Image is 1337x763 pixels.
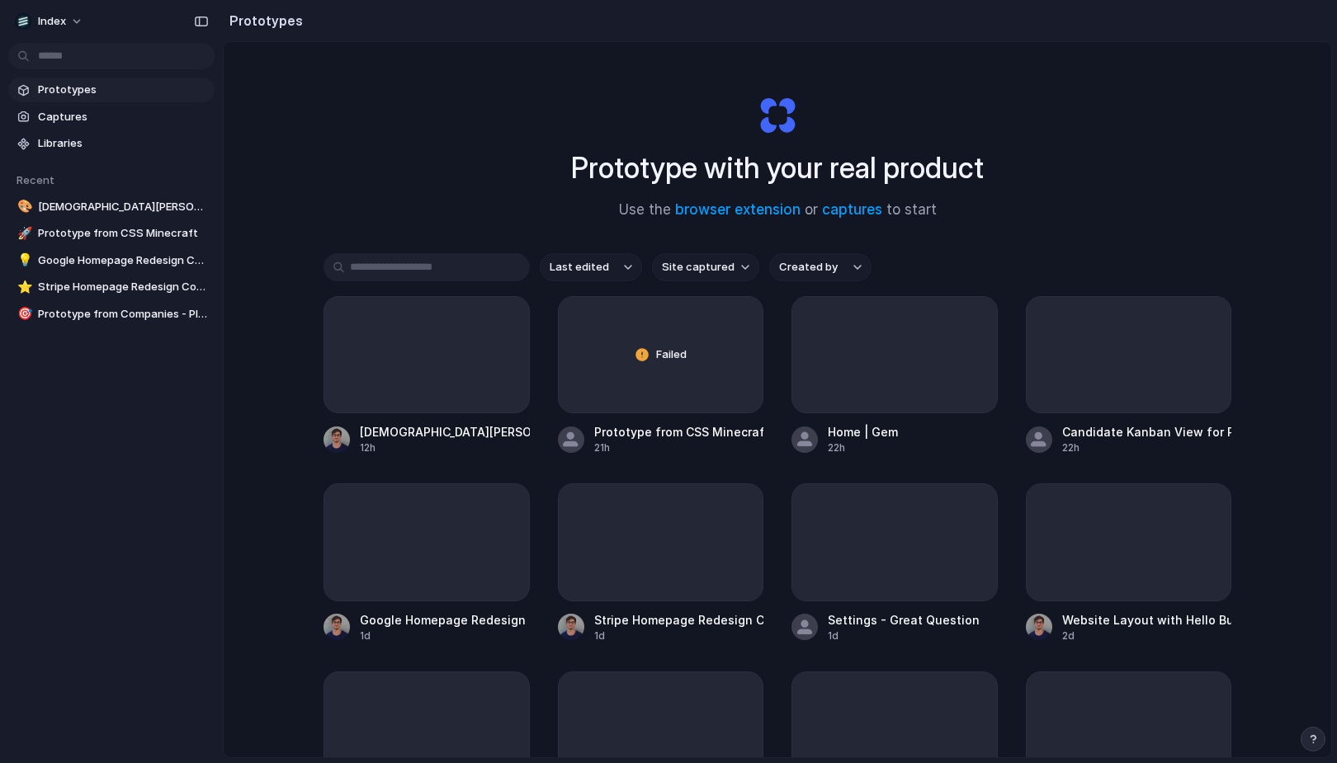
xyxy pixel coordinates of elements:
[15,225,31,242] button: 🚀
[822,201,882,218] a: captures
[8,195,215,219] a: 🎨[DEMOGRAPHIC_DATA][PERSON_NAME] Interests - Pink Background
[540,253,642,281] button: Last edited
[8,131,215,156] a: Libraries
[360,440,530,455] div: 12h
[8,275,215,299] a: ⭐Stripe Homepage Redesign Concept
[17,278,29,297] div: ⭐
[17,197,29,216] div: 🎨
[8,302,215,327] a: 🎯Prototype from Companies - Plain
[17,251,29,270] div: 💡
[15,252,31,269] button: 💡
[662,259,735,276] span: Site captured
[38,306,208,323] span: Prototype from Companies - Plain
[15,306,31,323] button: 🎯
[324,483,530,643] a: Google Homepage Redesign Concept1d
[558,296,764,455] a: FailedPrototype from CSS Minecraft21h
[38,82,208,98] span: Prototypes
[619,200,937,221] span: Use the or to start
[17,173,54,186] span: Recent
[38,252,208,269] span: Google Homepage Redesign Concept
[571,146,984,190] h1: Prototype with your real product
[828,423,898,440] div: Home | Gem
[1062,629,1232,643] div: 2d
[17,304,29,323] div: 🎯
[8,221,215,246] a: 🚀Prototype from CSS Minecraft
[38,225,208,242] span: Prototype from CSS Minecraft
[1062,440,1232,455] div: 22h
[17,224,29,243] div: 🚀
[8,105,215,130] a: Captures
[656,346,687,363] span: Failed
[38,13,66,30] span: Index
[38,109,208,125] span: Captures
[652,253,759,281] button: Site captured
[594,611,764,629] div: Stripe Homepage Redesign Concept
[38,199,208,215] span: [DEMOGRAPHIC_DATA][PERSON_NAME] Interests - Pink Background
[360,629,530,643] div: 1d
[828,629,980,643] div: 1d
[324,296,530,455] a: [DEMOGRAPHIC_DATA][PERSON_NAME] Interests - Pink Background12h
[550,259,609,276] span: Last edited
[360,423,530,440] div: [DEMOGRAPHIC_DATA][PERSON_NAME] Interests - Pink Background
[791,483,998,643] a: Settings - Great Question1d
[675,201,801,218] a: browser extension
[8,8,92,35] button: Index
[828,611,980,629] div: Settings - Great Question
[1062,423,1232,440] div: Candidate Kanban View for Prospect Search
[1026,296,1232,455] a: Candidate Kanban View for Prospect Search22h
[38,279,208,295] span: Stripe Homepage Redesign Concept
[1062,611,1232,629] div: Website Layout with Hello Button
[8,78,215,102] a: Prototypes
[15,199,31,215] button: 🎨
[594,423,764,440] div: Prototype from CSS Minecraft
[791,296,998,455] a: Home | Gem22h
[223,11,303,31] h2: Prototypes
[594,629,764,643] div: 1d
[360,611,530,629] div: Google Homepage Redesign Concept
[779,259,838,276] span: Created by
[558,483,764,643] a: Stripe Homepage Redesign Concept1d
[1026,483,1232,643] a: Website Layout with Hello Button2d
[8,248,215,273] a: 💡Google Homepage Redesign Concept
[38,135,208,152] span: Libraries
[828,440,898,455] div: 22h
[769,253,872,281] button: Created by
[594,440,764,455] div: 21h
[15,279,31,295] button: ⭐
